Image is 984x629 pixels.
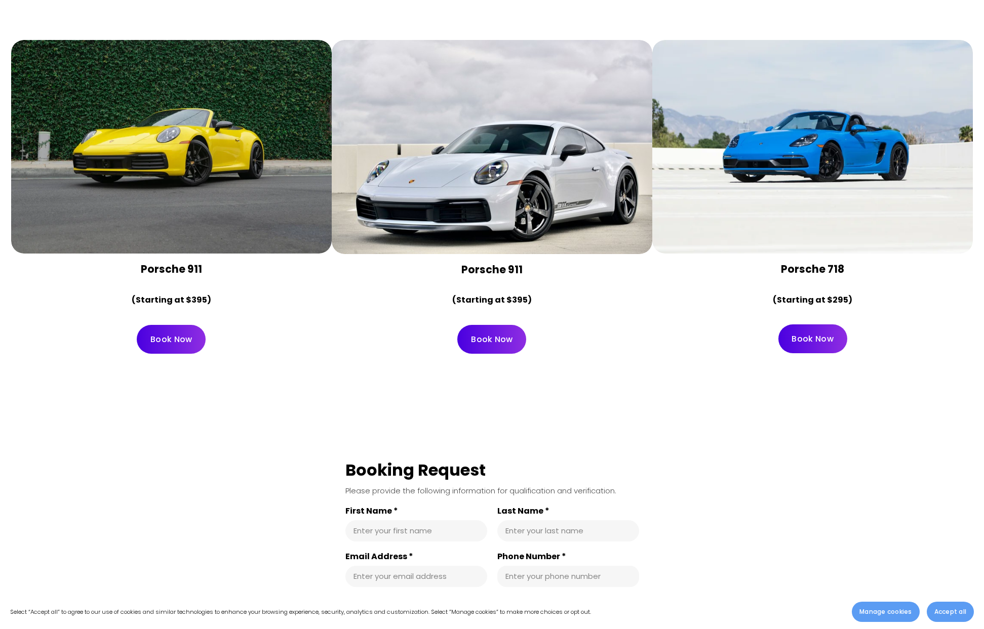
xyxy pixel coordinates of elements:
[497,552,639,562] label: Phone Number *
[345,552,487,562] label: Email Address *
[497,506,639,516] label: Last Name *
[10,607,591,617] p: Select “Accept all” to agree to our use of cookies and similar technologies to enhance your brows...
[345,459,639,481] div: Booking Request
[859,607,912,616] span: Manage cookies
[927,602,974,622] button: Accept all
[345,485,639,496] div: Please provide the following information for qualification and verification.
[141,262,202,276] strong: Porsche 911
[934,607,966,616] span: Accept all
[773,294,852,306] strong: (Starting at $295)
[137,325,206,354] a: Book Now
[505,526,631,536] input: Last Name *
[353,526,479,536] input: First Name *
[132,294,211,306] strong: (Starting at $395)
[457,325,526,354] a: Book Now
[461,262,523,277] strong: Porsche 911
[781,262,844,276] strong: Porsche 718
[353,571,479,581] input: Email Address *
[345,506,487,516] label: First Name *
[778,324,847,353] a: Book Now
[452,294,532,306] strong: (Starting at $395)
[852,602,919,622] button: Manage cookies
